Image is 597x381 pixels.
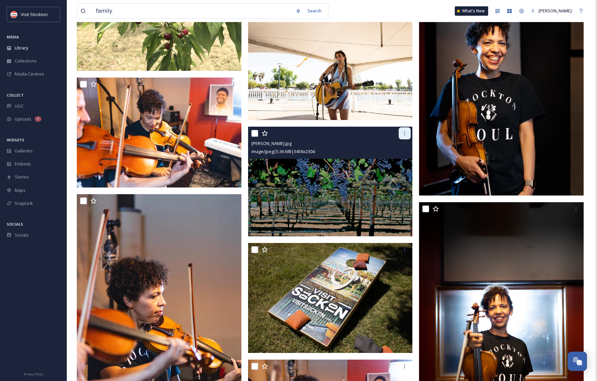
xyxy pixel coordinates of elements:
[251,148,315,154] span: image/jpeg | 5.36 MB | 3456 x 2304
[248,126,413,236] img: Lodi Vineyard.jpg
[251,140,291,146] span: [PERSON_NAME].jpg
[528,4,575,17] a: [PERSON_NAME]
[539,8,572,14] span: [PERSON_NAME]
[21,11,48,17] span: Visit Stockton
[15,71,44,77] span: Media Centres
[77,78,241,187] img: VisitStockton-StocktonSoul-27.jpg
[304,4,325,17] div: Search
[35,116,41,122] div: 8
[248,243,413,353] img: 095A0258.jpg
[11,11,17,18] img: unnamed.jpeg
[15,161,31,167] span: Embeds
[92,4,292,18] input: Search your library
[7,137,24,142] span: WIDGETS
[15,45,28,51] span: Library
[24,372,43,376] span: Privacy Policy
[7,93,24,98] span: COLLECT
[15,232,29,238] span: Socials
[15,200,33,207] span: SnapLink
[455,6,488,16] a: What's New
[15,116,31,122] span: Uploads
[15,187,26,194] span: Maps
[15,174,29,180] span: Stories
[248,10,413,120] img: 095A1111.jpg
[7,222,23,227] span: SOCIALS
[15,148,33,154] span: Galleries
[568,352,587,371] button: Open Chat
[24,370,43,378] a: Privacy Policy
[7,34,19,39] span: MEDIA
[15,58,37,64] span: Collections
[15,103,24,109] span: UGC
